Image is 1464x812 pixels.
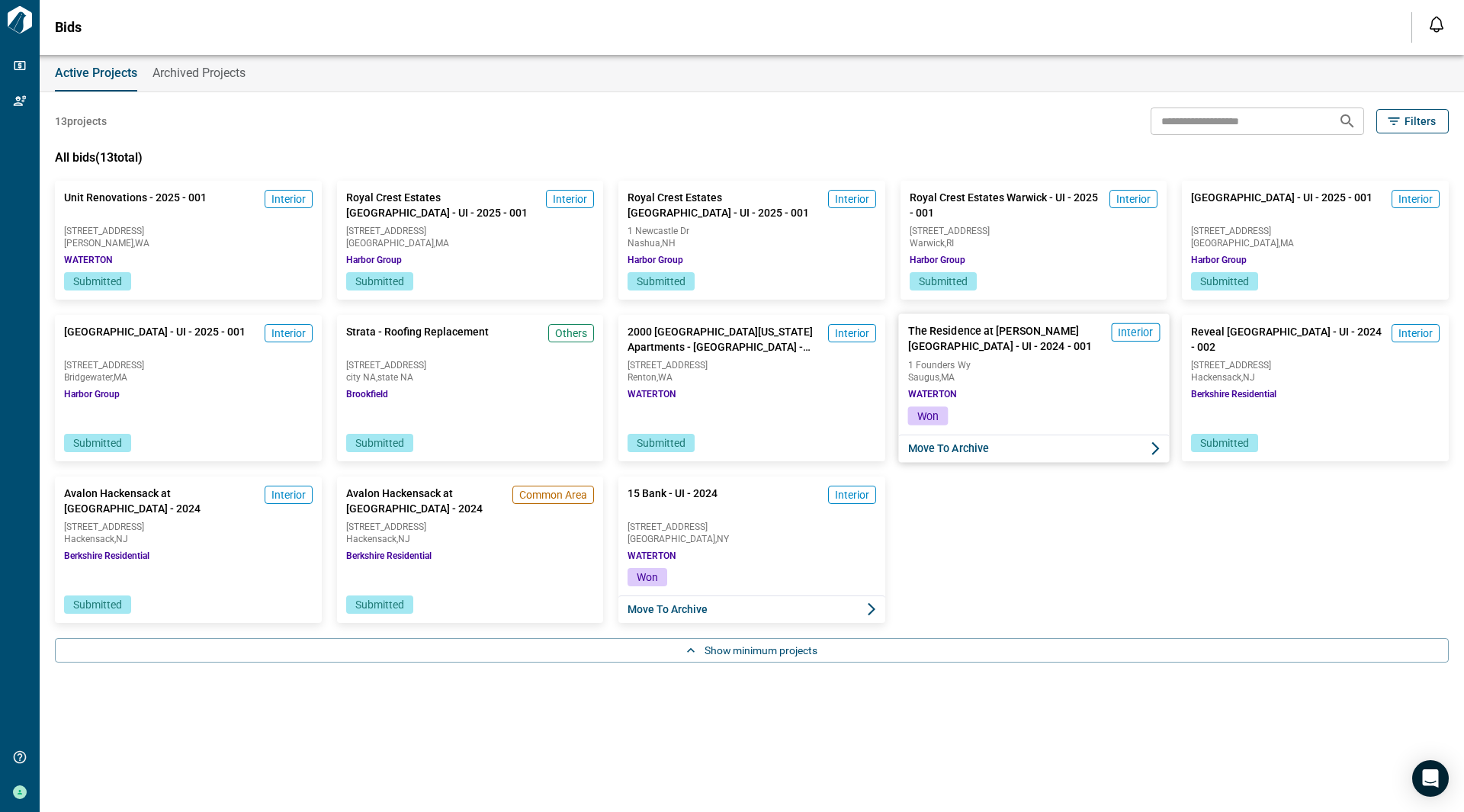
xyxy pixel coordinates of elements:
button: Search projects [1332,106,1363,136]
span: 15 Bank - UI - 2024 [628,486,718,516]
span: WATERTON [628,550,676,562]
span: Interior [1116,191,1151,207]
span: Hackensack , NJ [1191,373,1440,382]
span: [STREET_ADDRESS] [346,361,595,370]
span: 1 Newcastle Dr [628,226,876,236]
span: Strata - Roofing Replacement [346,324,489,355]
span: Others [555,326,587,341]
span: Move to Archive [907,441,989,456]
span: Submitted [73,275,122,287]
span: [STREET_ADDRESS] [1191,361,1440,370]
span: Submitted [355,437,404,449]
span: WATERTON [907,388,956,400]
span: Filters [1405,114,1436,129]
span: Harbor Group [346,254,402,266]
span: city NA , state NA [346,373,595,382]
span: Harbor Group [910,254,965,266]
span: Berkshire Residential [64,550,149,562]
span: 2000 [GEOGRAPHIC_DATA][US_STATE] Apartments - [GEOGRAPHIC_DATA] - 2024 [628,324,822,355]
span: Archived Projects [152,66,246,81]
div: base tabs [40,55,1464,91]
span: Interior [271,487,306,502]
span: [STREET_ADDRESS] [346,226,595,236]
span: Interior [835,191,869,207]
span: Reveal [GEOGRAPHIC_DATA] - UI - 2024 - 002 [1191,324,1385,355]
span: [GEOGRAPHIC_DATA] , MA [1191,239,1440,248]
span: Submitted [73,599,122,611]
span: Warwick , RI [910,239,1158,248]
span: Interior [271,326,306,341]
span: [STREET_ADDRESS] [346,522,595,531]
span: [PERSON_NAME] , WA [64,239,313,248]
span: Harbor Group [1191,254,1247,266]
span: Won [917,409,939,422]
button: Open notification feed [1424,12,1449,37]
span: Submitted [637,275,685,287]
span: [STREET_ADDRESS] [628,361,876,370]
span: [GEOGRAPHIC_DATA] - UI - 2025 - 001 [1191,190,1372,220]
span: Bridgewater , MA [64,373,313,382]
span: Move to Archive [628,602,708,617]
span: Submitted [73,437,122,449]
span: Interior [1118,325,1153,340]
span: Active Projects [55,66,137,81]
span: Submitted [355,275,404,287]
span: Avalon Hackensack at [GEOGRAPHIC_DATA] - 2024 [64,486,258,516]
span: [STREET_ADDRESS] [64,522,313,531]
span: Interior [271,191,306,207]
span: [GEOGRAPHIC_DATA] , NY [628,534,876,544]
span: Submitted [637,437,685,449]
button: Show minimum projects [55,638,1449,663]
span: Submitted [1200,275,1249,287]
span: [STREET_ADDRESS] [628,522,876,531]
span: Berkshire Residential [1191,388,1276,400]
span: 1 Founders Wy [907,360,1159,369]
span: 13 projects [55,114,107,129]
span: WATERTON [628,388,676,400]
div: Open Intercom Messenger [1412,760,1449,797]
span: The Residence at [PERSON_NAME][GEOGRAPHIC_DATA] - UI - 2024 - 001 [907,323,1104,355]
span: Nashua , NH [628,239,876,248]
span: Harbor Group [64,388,120,400]
span: Submitted [919,275,968,287]
span: Submitted [1200,437,1249,449]
span: Submitted [355,599,404,611]
span: Brookfield [346,388,388,400]
span: Hackensack , NJ [64,534,313,544]
span: Won [637,571,658,583]
span: [STREET_ADDRESS] [64,361,313,370]
span: Interior [1398,191,1433,207]
span: Bids [55,20,82,35]
span: [STREET_ADDRESS] [910,226,1158,236]
span: All bids ( 13 total) [55,150,143,165]
span: Avalon Hackensack at [GEOGRAPHIC_DATA] - 2024 [346,486,507,516]
span: Interior [835,487,869,502]
button: Move to Archive [898,435,1169,463]
span: Interior [1398,326,1433,341]
span: Interior [835,326,869,341]
span: Common Area [519,487,587,502]
span: Interior [553,191,587,207]
button: Filters [1376,109,1449,133]
span: Royal Crest Estates [GEOGRAPHIC_DATA] - UI - 2025 - 001 [628,190,822,220]
span: Royal Crest Estates Warwick - UI - 2025 - 001 [910,190,1104,220]
span: [GEOGRAPHIC_DATA] - UI - 2025 - 001 [64,324,246,355]
span: Unit Renovations - 2025 - 001 [64,190,207,220]
span: Royal Crest Estates [GEOGRAPHIC_DATA] - UI - 2025 - 001 [346,190,541,220]
span: Renton , WA [628,373,876,382]
span: [STREET_ADDRESS] [64,226,313,236]
span: Saugus , MA [907,373,1159,382]
span: [STREET_ADDRESS] [1191,226,1440,236]
span: [GEOGRAPHIC_DATA] , MA [346,239,595,248]
span: Harbor Group [628,254,683,266]
button: Move to Archive [618,595,885,623]
span: Berkshire Residential [346,550,432,562]
span: Hackensack , NJ [346,534,595,544]
span: WATERTON [64,254,112,266]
